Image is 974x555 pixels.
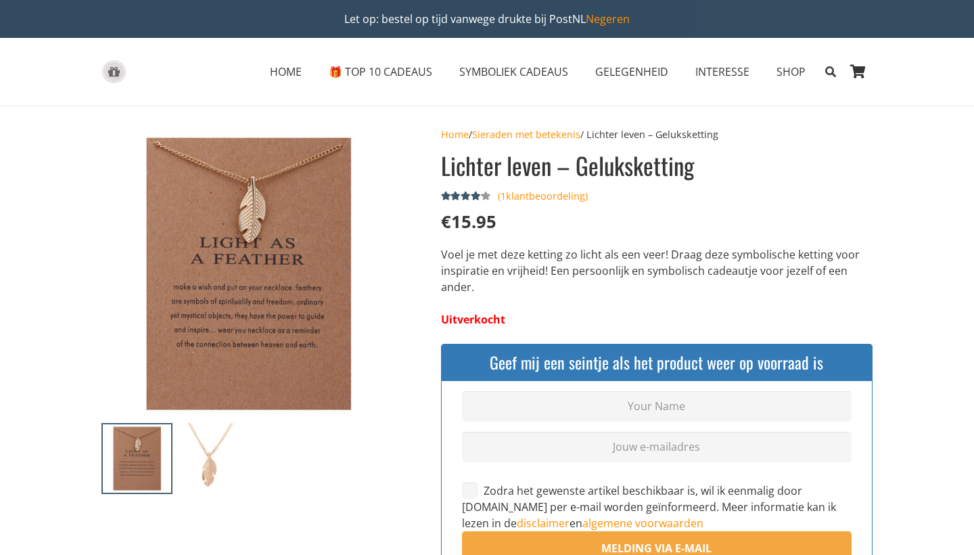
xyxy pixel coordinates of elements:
p: Voel je met deze ketting zo licht als een veer! Draag deze symbolische ketting voor inspiratie en... [441,246,873,295]
p: Uitverkocht [441,311,873,328]
span: INTERESSE [695,64,749,79]
a: algemene voorwaarden [582,516,703,531]
img: Veer ketting voor vrijheid bestellen op inspirerendwinkelen.nl [101,423,172,494]
span: 1 [501,190,506,202]
input: Zodra het gewenste artikel beschikbaar is, wil ik eenmalig door [DOMAIN_NAME] per e-mail worden g... [462,483,478,499]
a: INTERESSEINTERESSE Menu [682,55,763,89]
a: (1klantbeoordeling) [498,190,588,203]
input: Your Name [462,391,852,422]
h1: Lichter leven – Geluksketting [441,149,873,182]
a: disclaimer [517,516,570,531]
a: Zoeken [819,55,843,89]
span: SHOP [776,64,806,79]
a: Home [441,128,469,141]
h4: Geef mij een seintje als het product weer op voorraad is [452,351,862,374]
span: € [441,210,451,234]
a: GELEGENHEIDGELEGENHEID Menu [582,55,682,89]
a: SYMBOLIEK CADEAUSSYMBOLIEK CADEAUS Menu [446,55,582,89]
a: Sieraden met betekenis [472,128,580,141]
input: Jouw e-mailadres [462,432,852,462]
bdi: 15.95 [441,210,496,234]
a: gift-box-icon-grey-inspirerendwinkelen [101,60,126,84]
span: Gewaardeerd op 5 gebaseerd op klantbeoordeling [441,191,482,202]
img: Lichter leven - Geluksketting - Afbeelding 2 [175,423,246,494]
label: Zodra het gewenste artikel beschikbaar is, wil ik eenmalig door [DOMAIN_NAME] per e-mail worden g... [462,483,836,531]
a: Negeren [586,12,630,26]
a: HOMEHOME Menu [256,55,315,89]
span: HOME [270,64,302,79]
div: Gewaardeerd 4.00 uit 5 [441,191,493,202]
span: GELEGENHEID [595,64,668,79]
a: Winkelwagen [843,38,873,106]
span: 🎁 TOP 10 CADEAUS [329,64,432,79]
a: SHOPSHOP Menu [763,55,819,89]
nav: Breadcrumb [441,127,873,142]
a: 🎁 TOP 10 CADEAUS🎁 TOP 10 CADEAUS Menu [315,55,446,89]
span: SYMBOLIEK CADEAUS [459,64,568,79]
